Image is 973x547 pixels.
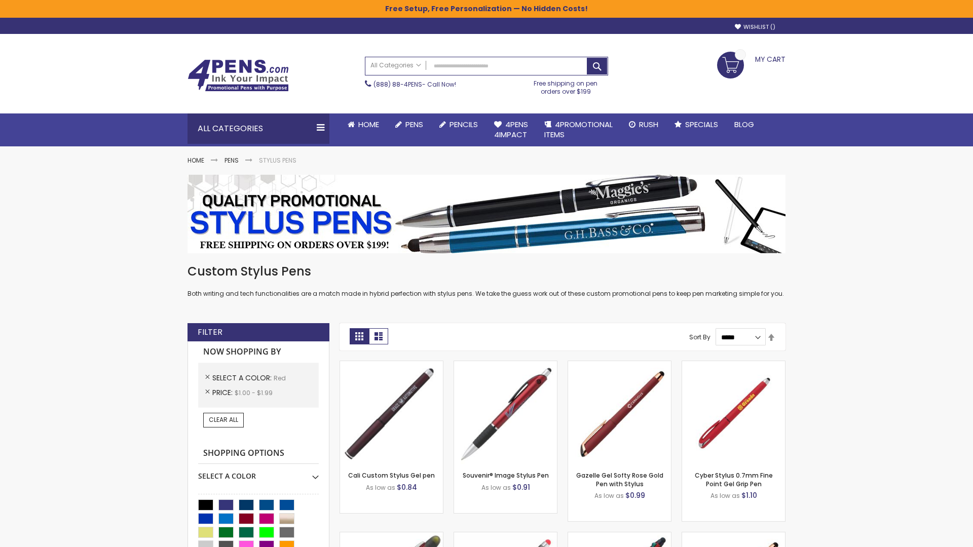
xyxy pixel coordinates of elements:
a: (888) 88-4PENS [373,80,422,89]
a: Home [188,156,204,165]
span: $1.00 - $1.99 [235,388,273,397]
a: Gazelle Gel Softy Rose Gold Pen with Stylus - ColorJet-Red [682,532,785,540]
span: As low as [594,491,624,500]
a: All Categories [365,57,426,74]
span: 4Pens 4impact [494,119,528,140]
a: 4Pens4impact [486,113,536,146]
div: Both writing and tech functionalities are a match made in hybrid perfection with stylus pens. We ... [188,263,785,298]
span: Clear All [209,415,238,424]
img: Souvenir® Image Stylus Pen-Red [454,361,557,464]
span: $0.99 [625,490,645,500]
span: $0.84 [397,482,417,492]
a: Blog [726,113,762,136]
a: Rush [621,113,666,136]
strong: Stylus Pens [259,156,296,165]
a: Pencils [431,113,486,136]
a: Souvenir® Jalan Highlighter Stylus Pen Combo-Red [340,532,443,540]
div: Free shipping on pen orders over $199 [523,75,609,96]
img: 4Pens Custom Pens and Promotional Products [188,59,289,92]
img: Gazelle Gel Softy Rose Gold Pen with Stylus-Red [568,361,671,464]
a: Pens [224,156,239,165]
a: Home [340,113,387,136]
a: Clear All [203,413,244,427]
strong: Now Shopping by [198,341,319,363]
span: $0.91 [512,482,530,492]
span: 4PROMOTIONAL ITEMS [544,119,613,140]
a: Specials [666,113,726,136]
span: Home [358,119,379,130]
span: Pencils [450,119,478,130]
img: Cyber Stylus 0.7mm Fine Point Gel Grip Pen-Red [682,361,785,464]
a: Pens [387,113,431,136]
span: - Call Now! [373,80,456,89]
a: Gazelle Gel Softy Rose Gold Pen with Stylus [576,471,663,488]
div: All Categories [188,113,329,144]
h1: Custom Stylus Pens [188,263,785,280]
strong: Grid [350,328,369,344]
span: Price [212,387,235,398]
a: Souvenir® Image Stylus Pen [463,471,549,480]
a: Wishlist [735,23,775,31]
img: Stylus Pens [188,175,785,253]
span: Select A Color [212,373,274,383]
strong: Shopping Options [198,443,319,464]
span: Specials [685,119,718,130]
a: Orbitor 4 Color Assorted Ink Metallic Stylus Pens-Red [568,532,671,540]
a: Cali Custom Stylus Gel pen [348,471,435,480]
span: $1.10 [741,490,757,500]
a: Cyber Stylus 0.7mm Fine Point Gel Grip Pen [695,471,773,488]
a: 4PROMOTIONALITEMS [536,113,621,146]
a: Cali Custom Stylus Gel pen-Red [340,361,443,369]
span: Red [274,374,286,382]
label: Sort By [689,333,710,341]
a: Islander Softy Gel with Stylus - ColorJet Imprint-Red [454,532,557,540]
img: Cali Custom Stylus Gel pen-Red [340,361,443,464]
span: As low as [710,491,740,500]
span: Blog [734,119,754,130]
a: Gazelle Gel Softy Rose Gold Pen with Stylus-Red [568,361,671,369]
div: Select A Color [198,464,319,481]
span: As low as [366,483,395,492]
span: All Categories [370,61,421,69]
a: Souvenir® Image Stylus Pen-Red [454,361,557,369]
strong: Filter [198,327,222,338]
span: As low as [481,483,511,492]
span: Pens [405,119,423,130]
span: Rush [639,119,658,130]
a: Cyber Stylus 0.7mm Fine Point Gel Grip Pen-Red [682,361,785,369]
